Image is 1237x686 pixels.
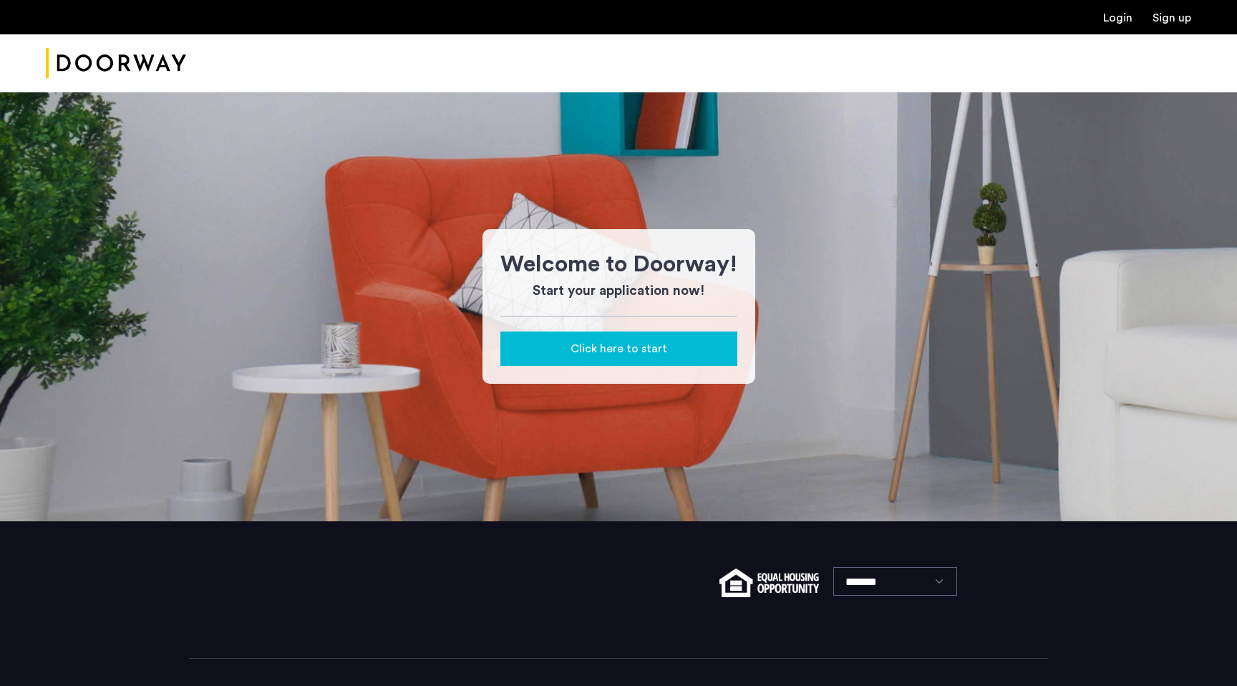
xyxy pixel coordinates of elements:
a: Cazamio Logo [46,37,186,90]
img: equal-housing.png [719,569,819,597]
select: Language select [833,567,957,596]
a: Login [1103,12,1132,24]
button: button [500,332,737,366]
h1: Welcome to Doorway! [500,247,737,281]
img: logo [46,37,186,90]
span: Click here to start [571,340,667,357]
h3: Start your application now! [500,281,737,301]
a: Registration [1153,12,1191,24]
